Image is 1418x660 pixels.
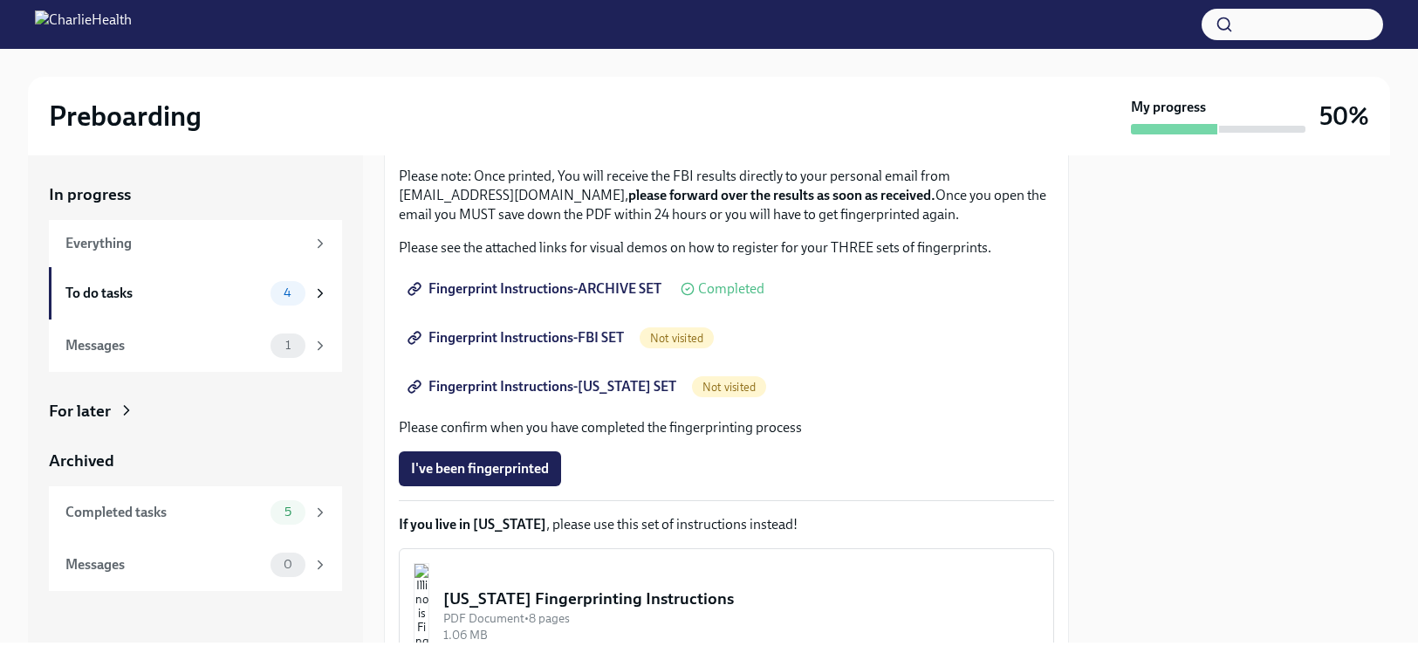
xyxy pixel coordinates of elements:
div: Messages [65,336,264,355]
h2: Preboarding [49,99,202,134]
div: Messages [65,555,264,574]
p: , please use this set of instructions instead! [399,515,1054,534]
span: Completed [698,282,764,296]
a: Messages0 [49,539,342,591]
span: Fingerprint Instructions-[US_STATE] SET [411,378,676,395]
div: Completed tasks [65,503,264,522]
h3: 50% [1319,100,1369,132]
a: Completed tasks5 [49,486,342,539]
a: Archived [49,450,342,472]
span: Not visited [640,332,714,345]
a: Fingerprint Instructions-[US_STATE] SET [399,369,688,404]
a: To do tasks4 [49,267,342,320]
a: For later [49,400,342,423]
span: Fingerprint Instructions-ARCHIVE SET [411,280,661,298]
div: For later [49,400,111,423]
button: I've been fingerprinted [399,451,561,486]
p: Please see the attached links for visual demos on how to register for your THREE sets of fingerpr... [399,238,1054,258]
div: [US_STATE] Fingerprinting Instructions [443,588,1039,610]
div: PDF Document • 8 pages [443,610,1039,627]
div: To do tasks [65,284,264,303]
span: 4 [273,286,302,299]
strong: please forward over the results as soon as received. [628,187,935,203]
div: Everything [65,234,305,253]
a: Everything [49,220,342,267]
span: I've been fingerprinted [411,460,549,478]
strong: My progress [1131,98,1206,117]
strong: If you live in [US_STATE] [399,516,546,533]
span: Not visited [692,381,766,394]
a: Fingerprint Instructions-ARCHIVE SET [399,272,674,306]
div: 1.06 MB [443,627,1039,643]
span: 1 [275,339,301,352]
a: Fingerprint Instructions-FBI SET [399,320,636,355]
p: Please note: Once printed, You will receive the FBI results directly to your personal email from ... [399,167,1054,224]
span: 0 [273,558,303,571]
p: Please confirm when you have completed the fingerprinting process [399,418,1054,437]
span: 5 [274,505,302,519]
span: Fingerprint Instructions-FBI SET [411,329,624,347]
a: Messages1 [49,320,342,372]
a: In progress [49,183,342,206]
img: CharlieHealth [35,10,132,38]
